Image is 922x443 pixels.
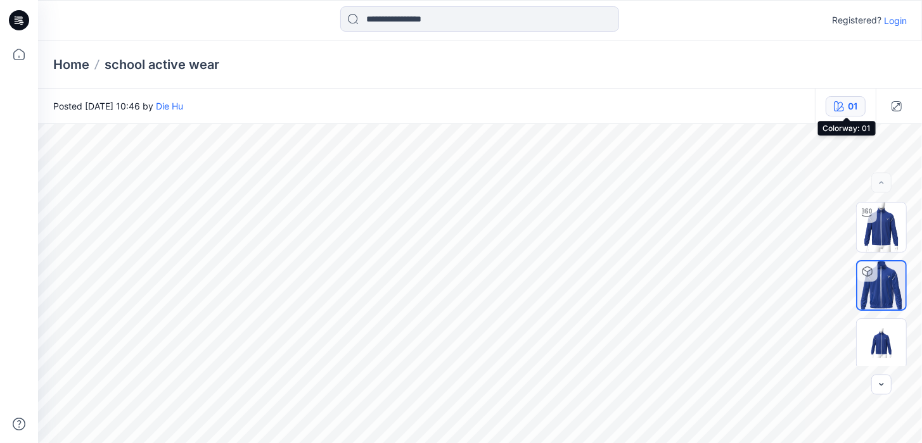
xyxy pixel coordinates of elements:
[848,99,857,113] div: 01
[105,56,219,73] p: school active wear
[156,101,183,111] a: Die Hu
[53,99,183,113] span: Posted [DATE] 10:46 by
[857,203,906,252] img: Faceless-M-Turntable
[826,96,866,116] button: 01
[857,261,906,309] img: school active wear 01
[53,56,89,73] a: Home
[884,14,907,27] p: Login
[857,328,906,358] img: All colorways
[832,13,881,28] p: Registered?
